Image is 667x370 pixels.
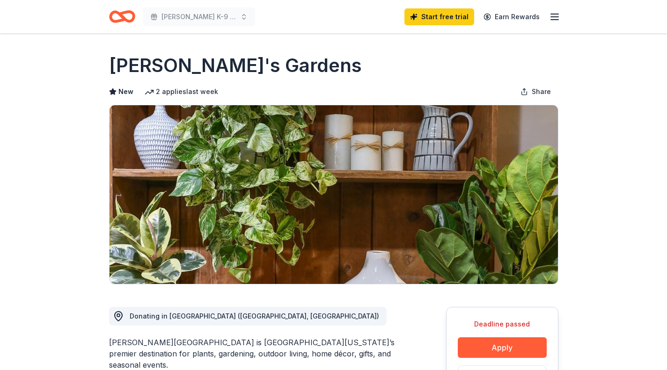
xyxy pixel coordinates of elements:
[161,11,236,22] span: [PERSON_NAME] K-9 Fundraiser
[478,8,545,25] a: Earn Rewards
[143,7,255,26] button: [PERSON_NAME] K-9 Fundraiser
[404,8,474,25] a: Start free trial
[145,86,218,97] div: 2 applies last week
[513,82,558,101] button: Share
[532,86,551,97] span: Share
[109,52,362,79] h1: [PERSON_NAME]'s Gardens
[118,86,133,97] span: New
[458,319,547,330] div: Deadline passed
[458,337,547,358] button: Apply
[109,6,135,28] a: Home
[130,312,379,320] span: Donating in [GEOGRAPHIC_DATA] ([GEOGRAPHIC_DATA], [GEOGRAPHIC_DATA])
[110,105,558,284] img: Image for Roger's Gardens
